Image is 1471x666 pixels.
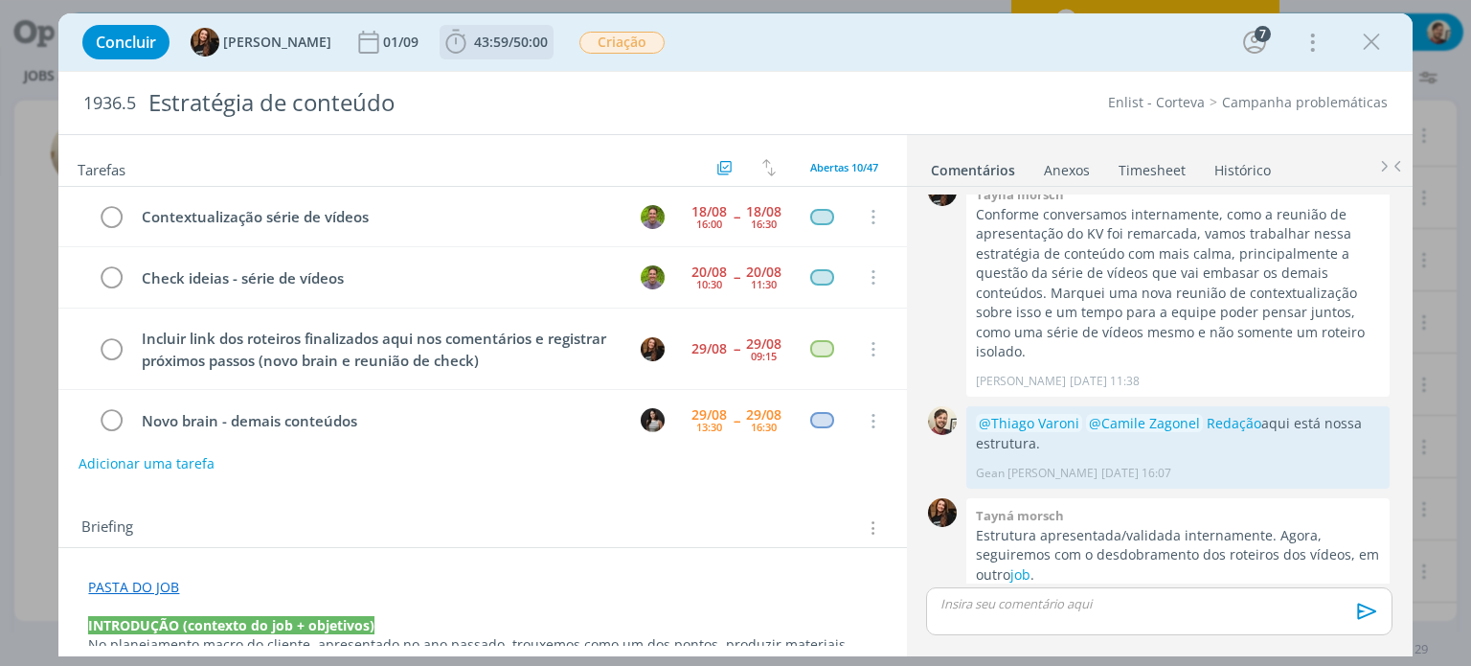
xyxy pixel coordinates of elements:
div: 20/08 [746,265,781,279]
button: Concluir [82,25,170,59]
span: 50:00 [513,33,548,51]
button: T [639,334,668,363]
span: 1936.5 [83,93,136,114]
strong: INTRODUÇÃO (contexto do job + objetivos) [88,616,374,634]
div: 29/08 [691,408,727,422]
p: [PERSON_NAME] [976,373,1066,390]
div: 11:30 [751,279,777,289]
button: 43:59/50:00 [441,27,553,57]
a: Enlist - Corteva [1108,93,1205,111]
p: Conforme conversamos internamente, como a reunião de apresentação do KV foi remarcada, vamos trab... [976,205,1380,362]
div: 29/08 [746,408,781,422]
div: 20/08 [691,265,727,279]
span: [DATE] 16:07 [1101,465,1171,482]
a: Histórico [1213,152,1272,180]
div: Anexos [1044,161,1090,180]
b: Tayná morsch [976,186,1064,203]
span: @Camile Zagonel [1089,414,1200,432]
img: G [928,406,957,435]
div: 18/08 [691,205,727,218]
span: @Thiago Varoni [979,414,1079,432]
img: T [641,205,665,229]
div: Contextualização série de vídeos [133,205,622,229]
a: Redação [1207,414,1261,432]
p: Estrutura apresentada/validada internamente. Agora, seguiremos com o desdobramento dos roteiros d... [976,526,1380,585]
button: Adicionar uma tarefa [78,447,215,481]
span: -- [734,414,739,427]
div: Incluir link dos roteiros finalizados aqui nos comentários e registrar próximos passos (novo brai... [133,327,622,372]
span: Tarefas [78,156,125,179]
p: Gean [PERSON_NAME] [976,465,1098,482]
img: arrow-down-up.svg [762,159,776,176]
div: 7 [1255,26,1271,42]
span: 43:59 [474,33,509,51]
div: 18/08 [746,205,781,218]
p: aqui está nossa estrutura. [976,414,1380,453]
div: 16:30 [751,218,777,229]
button: 7 [1239,27,1270,57]
span: -- [734,342,739,356]
button: Criação [578,31,666,55]
img: T [641,265,665,289]
img: T [641,337,665,361]
div: Estratégia de conteúdo [140,80,836,126]
span: -- [734,270,739,284]
span: / [509,33,513,51]
a: job [1010,565,1030,584]
button: T[PERSON_NAME] [191,28,331,57]
span: -- [734,210,739,223]
span: [DATE] 11:38 [1070,373,1140,390]
a: Campanha problemáticas [1222,93,1388,111]
div: 13:30 [696,422,722,432]
b: Tayná morsch [976,507,1064,524]
button: T [639,202,668,231]
div: 16:00 [696,218,722,229]
img: T [191,28,219,57]
button: T [639,263,668,291]
span: Abertas 10/47 [810,160,878,174]
div: 16:30 [751,422,777,432]
div: 01/09 [383,35,422,49]
div: Novo brain - demais conteúdos [133,409,622,433]
div: 29/08 [746,337,781,351]
span: Criação [579,32,665,54]
a: PASTA DO JOB [88,578,179,596]
div: 10:30 [696,279,722,289]
div: Check ideias - série de vídeos [133,266,622,290]
div: dialog [58,13,1412,656]
div: 09:15 [751,351,777,361]
a: Comentários [930,152,1016,180]
img: T [928,498,957,527]
button: C [639,406,668,435]
a: Timesheet [1118,152,1187,180]
span: [PERSON_NAME] [223,35,331,49]
span: Briefing [81,516,133,540]
span: Concluir [96,34,156,50]
img: C [641,408,665,432]
div: 29/08 [691,342,727,356]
